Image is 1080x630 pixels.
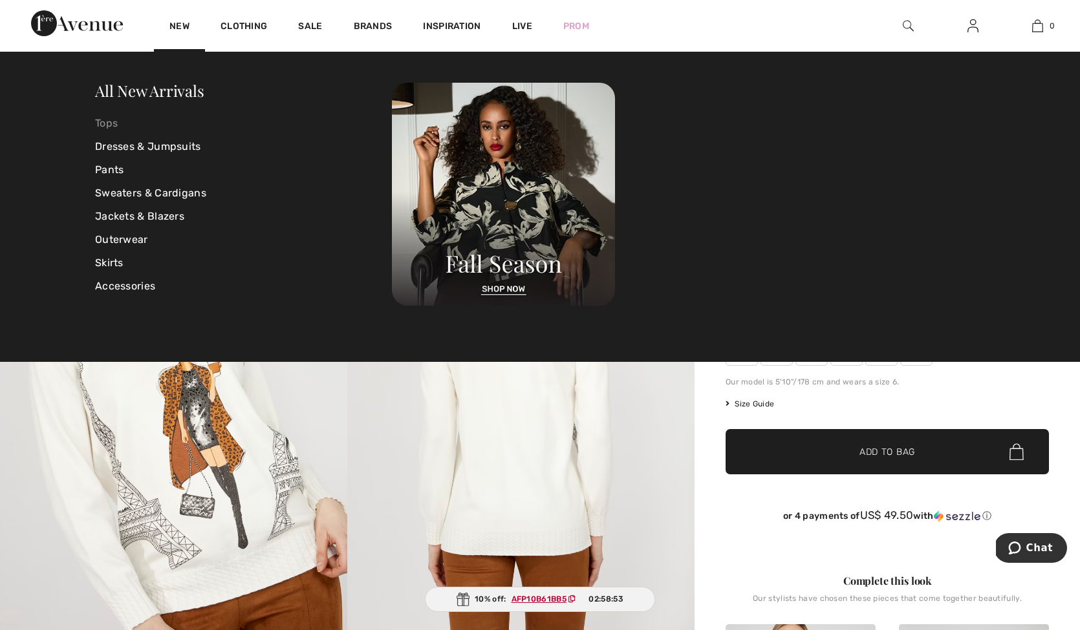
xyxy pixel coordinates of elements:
a: All New Arrivals [95,80,204,101]
a: Sweaters & Cardigans [95,182,392,205]
a: Clothing [221,21,267,34]
span: 02:58:53 [589,593,623,605]
div: 10% off: [425,587,655,612]
span: 0 [1050,20,1055,32]
div: or 4 payments of with [726,509,1049,522]
div: Our model is 5'10"/178 cm and wears a size 6. [726,376,1049,388]
a: Skirts [95,251,392,275]
ins: AFP10B61BB5 [512,594,567,604]
a: Sale [298,21,322,34]
button: Add to Bag [726,429,1049,474]
img: Sezzle [934,510,980,522]
img: My Bag [1032,18,1043,34]
img: Bag.svg [1010,444,1024,461]
img: search the website [903,18,914,34]
img: 1ère Avenue [31,10,123,36]
iframe: Opens a widget where you can chat to one of our agents [996,533,1067,565]
a: Outerwear [95,228,392,251]
div: Our stylists have chosen these pieces that come together beautifully. [726,594,1049,613]
span: US$ 49.50 [860,509,914,521]
img: My Info [967,18,978,34]
span: Size Guide [726,398,774,410]
a: Accessories [95,275,392,298]
a: Tops [95,112,392,135]
a: Sign In [957,18,989,34]
div: Complete this look [726,573,1049,589]
span: Add to Bag [859,445,915,459]
a: Pants [95,158,392,182]
img: Gift.svg [457,593,470,606]
a: Prom [563,19,589,33]
img: 250825120107_a8d8ca038cac6.jpg [392,83,615,306]
a: 0 [1006,18,1069,34]
a: Jackets & Blazers [95,205,392,228]
span: Inspiration [423,21,481,34]
a: New [169,21,189,34]
div: or 4 payments ofUS$ 49.50withSezzle Click to learn more about Sezzle [726,509,1049,527]
a: Dresses & Jumpsuits [95,135,392,158]
a: Live [512,19,532,33]
a: Brands [354,21,393,34]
